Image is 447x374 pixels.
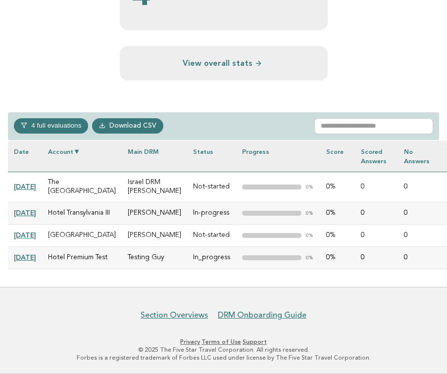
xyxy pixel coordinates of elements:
[122,247,187,269] td: Testing Guy
[187,202,236,225] td: In-progress
[187,247,236,269] td: In_progress
[398,172,441,202] td: 0
[14,253,36,261] a: [DATE]
[14,118,88,133] button: 4 full evaluations
[305,255,314,261] em: 0%
[320,140,355,172] th: Score
[187,140,236,172] th: Status
[305,233,314,238] em: 0%
[398,247,441,269] td: 0
[42,225,122,247] td: [GEOGRAPHIC_DATA]
[122,172,187,202] td: Israel DRM [PERSON_NAME]
[14,354,433,362] p: Forbes is a registered trademark of Forbes LLC used under license by The Five Star Travel Corpora...
[42,140,122,172] th: Account
[320,247,355,269] td: 0%
[14,346,433,354] p: © 2025 The Five Star Travel Corporation. All rights reserved.
[187,172,236,202] td: Not-started
[320,225,355,247] td: 0%
[42,172,122,202] td: The [GEOGRAPHIC_DATA]
[305,185,314,190] em: 0%
[320,172,355,202] td: 0%
[236,140,320,172] th: Progress
[42,202,122,225] td: Hotel Transylvania III
[14,231,36,239] a: [DATE]
[8,140,42,172] th: Date
[305,211,314,216] em: 0%
[398,140,441,172] th: No Answers
[122,202,187,225] td: [PERSON_NAME]
[201,338,241,345] a: Terms of Use
[243,338,267,345] a: Support
[355,225,398,247] td: 0
[187,225,236,247] td: Not-started
[14,183,36,190] a: [DATE]
[320,202,355,225] td: 0%
[398,225,441,247] td: 0
[141,310,208,320] a: Section Overviews
[14,209,36,217] a: [DATE]
[355,140,398,172] th: Scored Answers
[92,118,163,133] a: Download CSV
[122,140,187,172] th: Main DRM
[42,247,122,269] td: Hotel Premium Test
[218,310,306,320] a: DRM Onboarding Guide
[180,338,200,345] a: Privacy
[355,172,398,202] td: 0
[398,202,441,225] td: 0
[132,58,316,68] a: View overall stats
[355,202,398,225] td: 0
[355,247,398,269] td: 0
[122,225,187,247] td: [PERSON_NAME]
[14,338,433,346] p: · ·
